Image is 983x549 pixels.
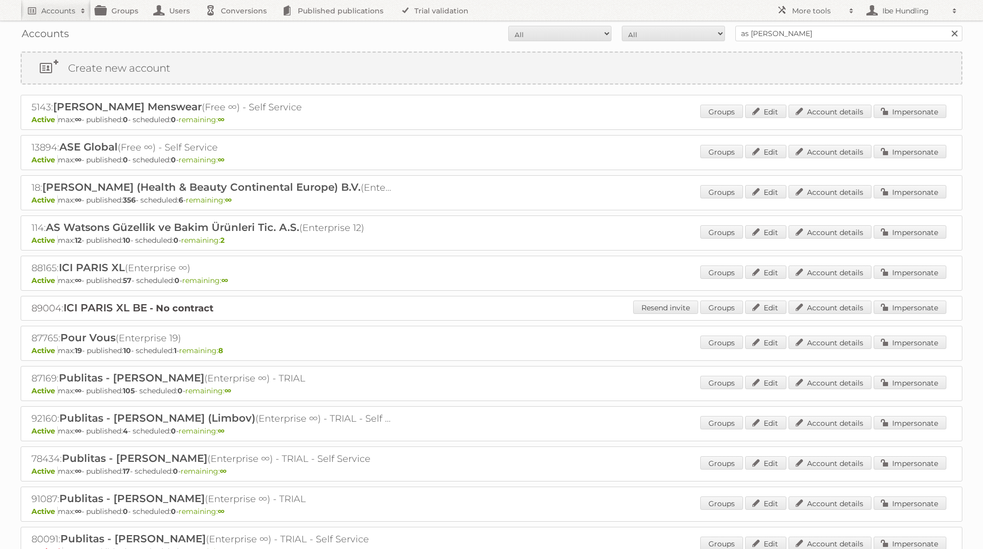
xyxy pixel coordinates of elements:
strong: 0 [171,426,176,436]
span: Active [31,276,58,285]
strong: ∞ [75,195,82,205]
a: Edit [745,496,786,510]
a: Edit [745,105,786,118]
a: Groups [700,185,743,198]
a: Resend invite [633,301,698,314]
strong: 19 [75,346,82,355]
a: Groups [700,456,743,470]
span: Active [31,507,58,516]
h2: 92160: (Enterprise ∞) - TRIAL - Self Service [31,412,393,425]
a: Groups [700,145,743,158]
a: Groups [700,376,743,389]
h2: 13894: (Free ∞) - Self Service [31,141,393,154]
strong: 0 [171,155,176,164]
a: Account details [788,185,872,198]
a: Impersonate [874,456,946,470]
a: Account details [788,336,872,349]
a: Edit [745,376,786,389]
h2: More tools [792,6,844,16]
strong: 6 [179,195,183,205]
a: Groups [700,301,743,314]
strong: 57 [123,276,132,285]
a: Impersonate [874,265,946,279]
a: Account details [788,376,872,389]
a: Account details [788,105,872,118]
p: max: - published: - scheduled: - [31,467,952,476]
strong: ∞ [225,195,232,205]
strong: 10 [123,236,131,245]
a: Edit [745,265,786,279]
span: remaining: [179,346,223,355]
a: Impersonate [874,376,946,389]
strong: 17 [123,467,130,476]
strong: 0 [123,507,128,516]
a: Impersonate [874,301,946,314]
strong: 0 [123,115,128,124]
p: max: - published: - scheduled: - [31,507,952,516]
span: Publitas - [PERSON_NAME] [59,372,204,384]
strong: 0 [174,276,180,285]
a: Impersonate [874,185,946,198]
h2: 5143: (Free ∞) - Self Service [31,101,393,114]
h2: 114: (Enterprise 12) [31,221,393,235]
span: remaining: [179,507,224,516]
span: Active [31,386,58,395]
span: AS Watsons Güzellik ve Bakim Ürünleri Tic. A.S. [46,221,299,234]
span: Active [31,155,58,164]
a: Groups [700,265,743,279]
a: Edit [745,416,786,429]
strong: ∞ [75,276,82,285]
a: 89004:ICI PARIS XL BE - No contract [31,303,214,314]
strong: 105 [123,386,135,395]
a: Groups [700,416,743,429]
p: max: - published: - scheduled: - [31,346,952,355]
a: Account details [788,496,872,510]
a: Account details [788,225,872,239]
strong: ∞ [221,276,228,285]
span: Active [31,236,58,245]
p: max: - published: - scheduled: - [31,115,952,124]
h2: 78434: (Enterprise ∞) - TRIAL - Self Service [31,452,393,465]
a: Edit [745,456,786,470]
span: Active [31,115,58,124]
span: remaining: [186,195,232,205]
span: Publitas - [PERSON_NAME] [62,452,207,464]
span: ICI PARIS XL BE [63,302,147,314]
a: Groups [700,336,743,349]
a: Account details [788,145,872,158]
strong: ∞ [75,507,82,516]
p: max: - published: - scheduled: - [31,426,952,436]
span: Publitas - [PERSON_NAME] [60,533,206,545]
span: Active [31,426,58,436]
strong: ∞ [218,155,224,164]
a: Edit [745,185,786,198]
strong: ∞ [75,155,82,164]
a: Impersonate [874,416,946,429]
a: Impersonate [874,225,946,239]
h2: 18: (Enterprise ∞) [31,181,393,194]
span: Pour Vous [60,331,116,344]
h2: 91087: (Enterprise ∞) - TRIAL [31,492,393,506]
strong: - No contract [150,303,214,314]
strong: ∞ [75,115,82,124]
strong: ∞ [218,115,224,124]
strong: 12 [75,236,82,245]
a: Account details [788,456,872,470]
strong: 0 [173,236,179,245]
span: remaining: [179,115,224,124]
span: remaining: [181,236,224,245]
a: Groups [700,105,743,118]
strong: ∞ [220,467,227,476]
strong: ∞ [75,426,82,436]
strong: ∞ [75,467,82,476]
strong: 1 [174,346,176,355]
p: max: - published: - scheduled: - [31,386,952,395]
a: Create new account [22,53,961,84]
p: max: - published: - scheduled: - [31,155,952,164]
strong: ∞ [75,386,82,395]
span: Active [31,346,58,355]
span: remaining: [179,155,224,164]
span: remaining: [179,426,224,436]
strong: 356 [123,195,136,205]
a: Edit [745,225,786,239]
